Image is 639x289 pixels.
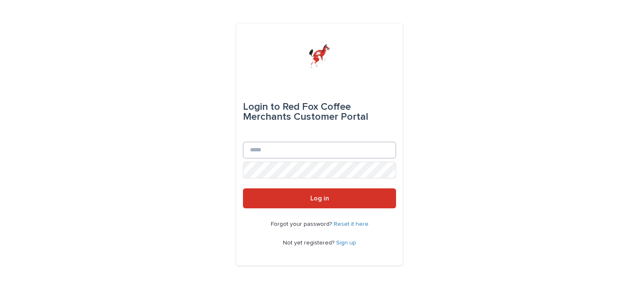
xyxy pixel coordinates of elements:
[243,188,396,208] button: Log in
[243,102,280,112] span: Login to
[243,95,396,128] div: Red Fox Coffee Merchants Customer Portal
[283,240,336,246] span: Not yet registered?
[334,221,369,227] a: Reset it here
[271,221,334,227] span: Forgot your password?
[310,195,329,202] span: Log in
[336,240,356,246] a: Sign up
[309,44,330,69] img: zttTXibQQrCfv9chImQE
